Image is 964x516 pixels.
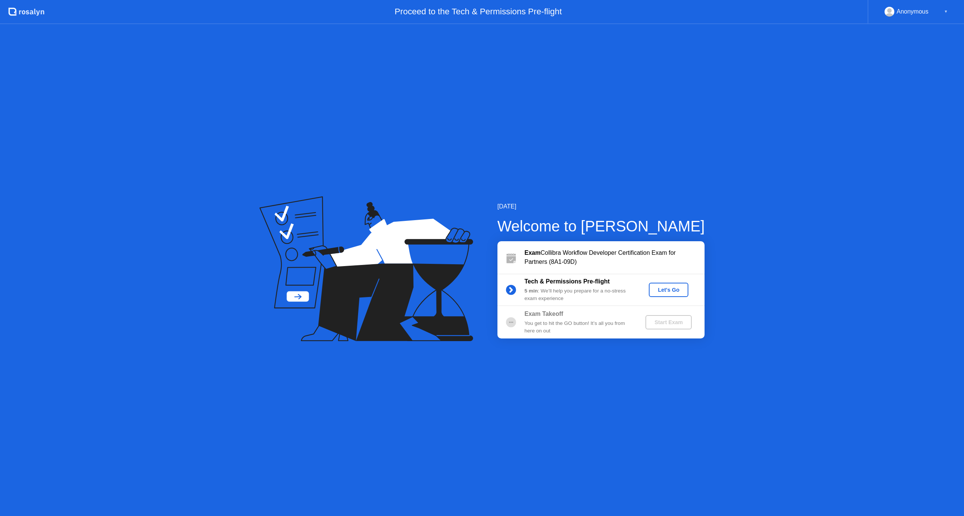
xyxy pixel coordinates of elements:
[525,288,538,294] b: 5 min
[497,202,705,211] div: [DATE]
[525,248,705,266] div: Collibra Workflow Developer Certification Exam for Partners (8A1-09D)
[525,287,633,303] div: : We’ll help you prepare for a no-stress exam experience
[652,287,685,293] div: Let's Go
[897,7,929,17] div: Anonymous
[645,315,692,329] button: Start Exam
[648,319,689,325] div: Start Exam
[944,7,948,17] div: ▼
[525,320,633,335] div: You get to hit the GO button! It’s all you from here on out
[525,311,563,317] b: Exam Takeoff
[525,278,610,285] b: Tech & Permissions Pre-flight
[649,283,688,297] button: Let's Go
[525,250,541,256] b: Exam
[497,215,705,237] div: Welcome to [PERSON_NAME]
